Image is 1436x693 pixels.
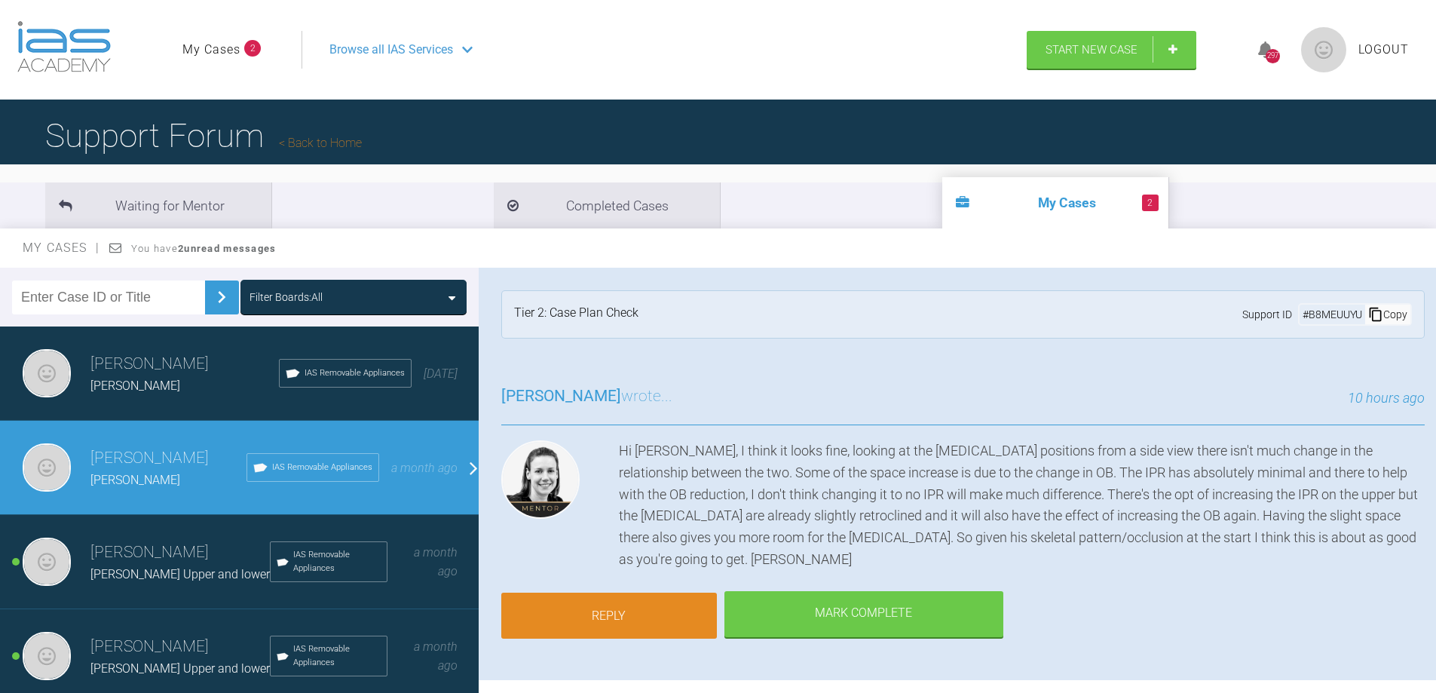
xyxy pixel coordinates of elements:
[514,303,638,326] div: Tier 2: Case Plan Check
[23,443,71,492] img: Nicola Bone
[424,366,458,381] span: [DATE]
[414,639,458,673] span: a month ago
[1348,390,1425,406] span: 10 hours ago
[90,379,180,393] span: [PERSON_NAME]
[90,634,270,660] h3: [PERSON_NAME]
[1365,305,1410,324] div: Copy
[494,182,720,228] li: Completed Cases
[279,136,362,150] a: Back to Home
[1358,40,1409,60] a: Logout
[90,351,279,377] h3: [PERSON_NAME]
[1301,27,1346,72] img: profile.png
[182,40,240,60] a: My Cases
[501,593,717,639] a: Reply
[12,281,205,314] input: Enter Case ID or Title
[1046,43,1137,57] span: Start New Case
[1142,195,1159,211] span: 2
[90,446,246,471] h3: [PERSON_NAME]
[942,177,1168,228] li: My Cases
[724,591,1003,638] div: Mark Complete
[501,387,621,405] span: [PERSON_NAME]
[414,545,458,579] span: a month ago
[272,461,372,474] span: IAS Removable Appliances
[250,289,323,305] div: Filter Boards: All
[45,109,362,162] h1: Support Forum
[501,440,580,519] img: Kelly Toft
[619,440,1425,571] div: Hi [PERSON_NAME], I think it looks fine, looking at the [MEDICAL_DATA] positions from a side view...
[501,384,672,409] h3: wrote...
[90,473,180,487] span: [PERSON_NAME]
[178,243,276,254] strong: 2 unread messages
[329,40,453,60] span: Browse all IAS Services
[1266,49,1280,63] div: 297
[305,366,405,380] span: IAS Removable Appliances
[244,40,261,57] span: 2
[90,661,270,676] span: [PERSON_NAME] Upper and lower
[90,540,270,566] h3: [PERSON_NAME]
[23,241,100,255] span: My Cases
[131,243,277,254] span: You have
[1027,31,1196,69] a: Start New Case
[391,461,458,475] span: a month ago
[210,285,234,309] img: chevronRight.28bd32b0.svg
[1242,306,1292,323] span: Support ID
[23,632,71,680] img: Nicola Bone
[90,567,270,581] span: [PERSON_NAME] Upper and lower
[45,182,271,228] li: Waiting for Mentor
[1300,306,1365,323] div: # B8MEUUYU
[17,21,111,72] img: logo-light.3e3ef733.png
[23,349,71,397] img: Nicola Bone
[23,538,71,586] img: Nicola Bone
[293,548,381,575] span: IAS Removable Appliances
[293,642,381,670] span: IAS Removable Appliances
